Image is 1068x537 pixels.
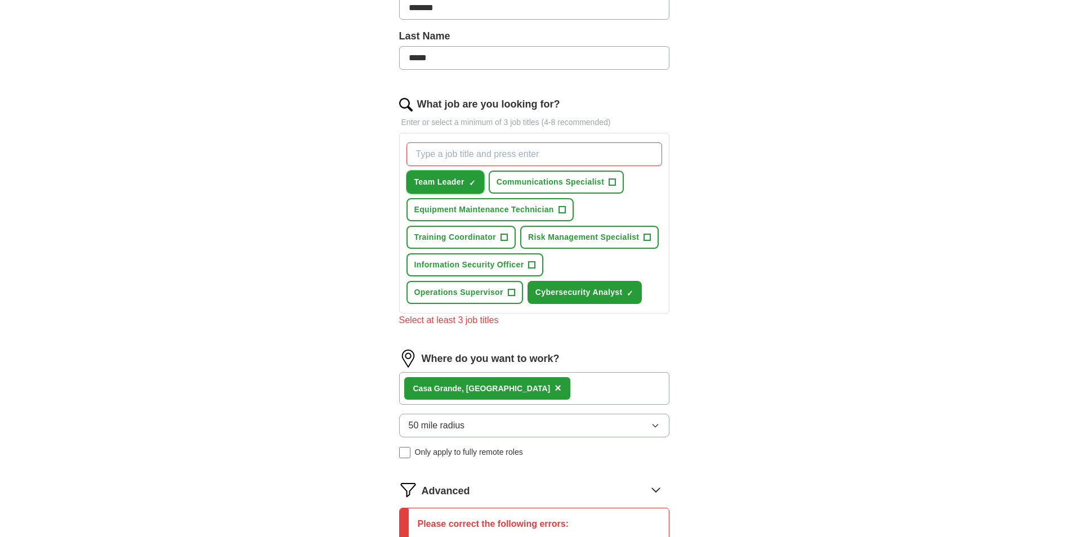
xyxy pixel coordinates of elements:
[414,204,554,216] span: Equipment Maintenance Technician
[497,176,605,188] span: Communications Specialist
[399,98,413,111] img: search.png
[399,350,417,368] img: location.png
[520,226,659,249] button: Risk Management Specialist
[399,447,410,458] input: Only apply to fully remote roles
[406,198,574,221] button: Equipment Maintenance Technician
[399,314,669,327] div: Select at least 3 job titles
[413,384,453,393] strong: Casa Gran
[535,287,623,298] span: Cybersecurity Analyst
[414,231,496,243] span: Training Coordinator
[418,517,569,531] p: Please correct the following errors:
[414,176,464,188] span: Team Leader
[413,383,551,395] div: de, [GEOGRAPHIC_DATA]
[406,253,544,276] button: Information Security Officer
[406,226,516,249] button: Training Coordinator
[469,178,476,187] span: ✓
[415,446,523,458] span: Only apply to fully remote roles
[627,289,633,298] span: ✓
[422,484,470,499] span: Advanced
[399,414,669,437] button: 50 mile radius
[399,29,669,44] label: Last Name
[489,171,624,194] button: Communications Specialist
[422,351,560,366] label: Where do you want to work?
[555,380,561,397] button: ×
[406,142,662,166] input: Type a job title and press enter
[406,171,484,194] button: Team Leader✓
[414,259,524,271] span: Information Security Officer
[528,231,639,243] span: Risk Management Specialist
[417,97,560,112] label: What job are you looking for?
[414,287,503,298] span: Operations Supervisor
[555,382,561,394] span: ×
[406,281,523,304] button: Operations Supervisor
[528,281,642,304] button: Cybersecurity Analyst✓
[409,419,465,432] span: 50 mile radius
[399,481,417,499] img: filter
[399,117,669,128] p: Enter or select a minimum of 3 job titles (4-8 recommended)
